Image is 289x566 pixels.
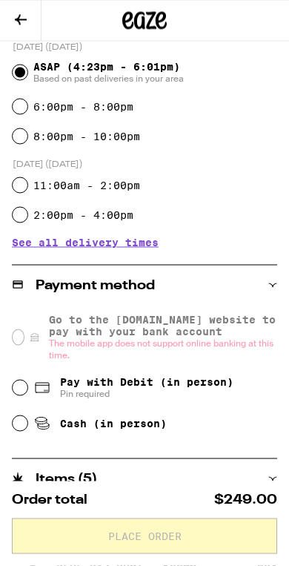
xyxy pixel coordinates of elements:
[36,473,97,486] h2: Items ( 5 )
[33,73,184,85] span: Based on past deliveries in your area
[49,338,277,361] span: The mobile app does not support online banking at this time.
[108,531,182,542] span: Place Order
[33,209,133,221] label: 2:00pm - 4:00pm
[33,131,140,142] label: 8:00pm - 10:00pm
[60,388,233,400] span: Pin required
[60,418,167,430] span: Cash (in person)
[60,376,233,388] span: Pay with Debit (in person)
[33,101,133,113] label: 6:00pm - 8:00pm
[13,159,277,171] p: [DATE] ([DATE])
[33,61,184,85] span: ASAP (4:23pm - 6:01pm)
[49,314,277,361] span: Go to the [DOMAIN_NAME] website to pay with your bank account
[33,180,140,191] label: 11:00am - 2:00pm
[12,493,87,507] span: Order total
[13,42,277,53] p: [DATE] ([DATE])
[214,493,277,507] span: $249.00
[12,519,277,554] button: Place Order
[36,279,155,292] h2: Payment method
[12,237,159,248] button: See all delivery times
